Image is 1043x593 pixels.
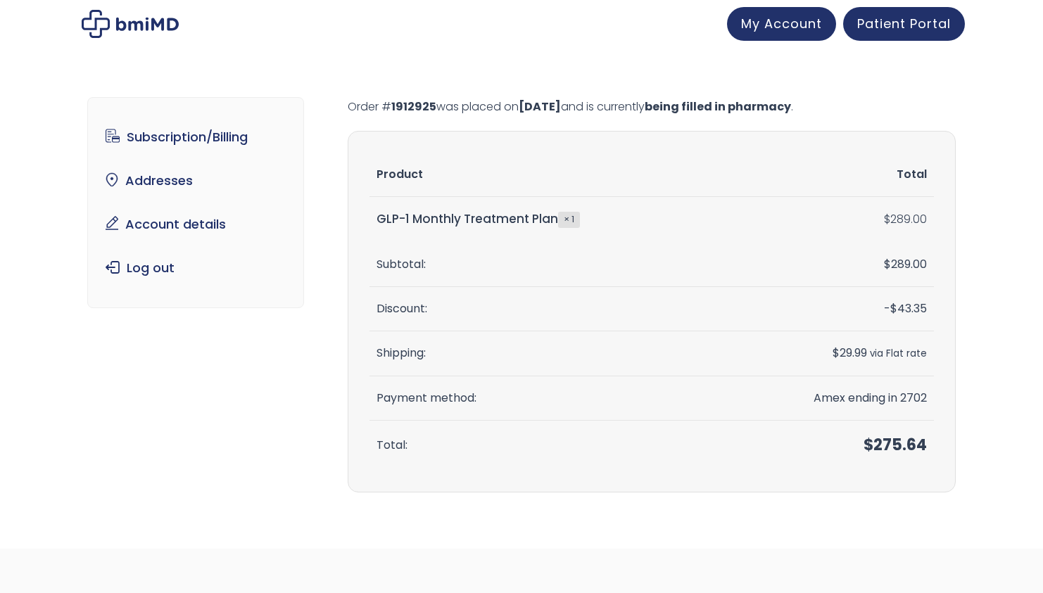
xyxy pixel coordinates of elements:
td: GLP-1 Monthly Treatment Plan [369,197,726,242]
a: Patient Portal [843,7,965,41]
span: $ [884,211,890,227]
span: 275.64 [864,434,927,456]
span: $ [864,434,873,456]
td: - [726,287,934,331]
bdi: 289.00 [884,211,927,227]
th: Total: [369,421,726,471]
th: Payment method: [369,376,726,421]
span: 43.35 [890,300,927,317]
span: $ [833,345,840,361]
td: Amex ending in 2702 [726,376,934,421]
a: Log out [99,253,293,283]
p: Order # was placed on and is currently . [348,97,956,117]
th: Subtotal: [369,243,726,287]
a: My Account [727,7,836,41]
span: $ [884,256,891,272]
a: Addresses [99,166,293,196]
nav: Account pages [87,97,305,308]
a: Subscription/Billing [99,122,293,152]
span: $ [890,300,897,317]
th: Discount: [369,287,726,331]
img: My account [82,10,179,38]
th: Product [369,153,726,197]
th: Total [726,153,934,197]
small: via Flat rate [870,347,927,360]
mark: [DATE] [519,98,561,115]
a: Account details [99,210,293,239]
th: Shipping: [369,331,726,376]
span: 289.00 [884,256,927,272]
mark: 1912925 [391,98,436,115]
mark: being filled in pharmacy [645,98,791,115]
span: My Account [741,15,822,32]
span: Patient Portal [857,15,951,32]
strong: × 1 [558,212,580,227]
span: 29.99 [833,345,867,361]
